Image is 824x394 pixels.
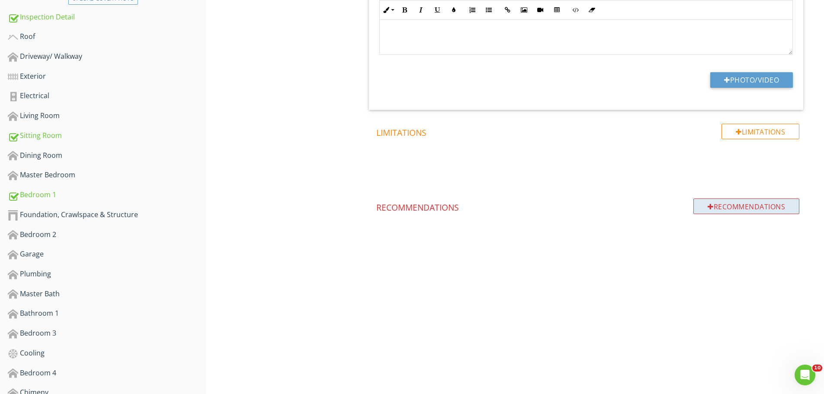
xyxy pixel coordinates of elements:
button: Inline Style [380,2,396,18]
div: Bedroom 1 [8,189,206,201]
div: Dining Room [8,150,206,161]
h4: Limitations [376,124,799,138]
div: Exterior [8,71,206,82]
div: Inspection Detail [8,12,206,23]
div: Living Room [8,110,206,122]
div: Bathroom 1 [8,308,206,319]
h4: Recommendations [376,199,799,213]
div: Bedroom 3 [8,328,206,339]
div: Bedroom 2 [8,229,206,240]
div: Recommendations [693,199,799,214]
div: Sitting Room [8,130,206,141]
div: Electrical [8,90,206,102]
div: Master Bedroom [8,170,206,181]
span: 10 [812,365,822,372]
button: Bold (Ctrl+B) [396,2,413,18]
div: Plumbing [8,269,206,280]
button: Photo/Video [710,72,793,88]
button: Italic (Ctrl+I) [413,2,429,18]
button: Unordered List [481,2,497,18]
div: Garage [8,249,206,260]
div: Foundation, Crawlspace & Structure [8,209,206,221]
iframe: Intercom live chat [795,365,815,385]
div: Driveway/ Walkway [8,51,206,62]
div: Roof [8,31,206,42]
div: Bedroom 4 [8,368,206,379]
div: Limitations [721,124,799,139]
div: Cooling [8,348,206,359]
div: Master Bath [8,288,206,300]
